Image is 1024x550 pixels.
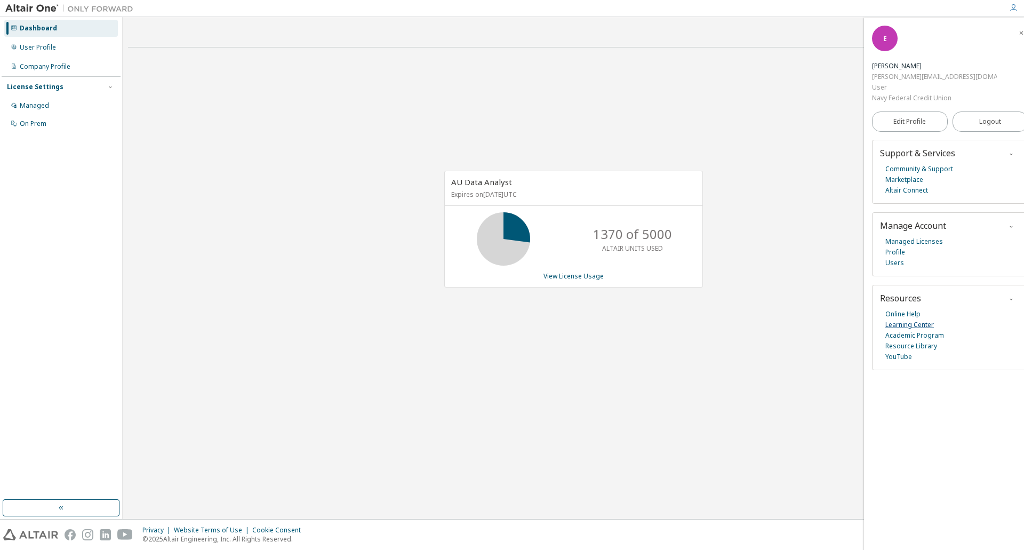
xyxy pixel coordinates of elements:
a: YouTube [885,352,912,362]
img: altair_logo.svg [3,529,58,540]
a: Marketplace [885,174,923,185]
a: Profile [885,247,905,258]
div: Eric French [872,61,997,71]
span: AU Data Analyst [451,177,512,187]
span: Edit Profile [893,117,926,126]
p: © 2025 Altair Engineering, Inc. All Rights Reserved. [142,535,307,544]
div: License Settings [7,83,63,91]
div: User Profile [20,43,56,52]
a: Managed Licenses [885,236,943,247]
img: youtube.svg [117,529,133,540]
p: Expires on [DATE] UTC [451,190,693,199]
a: Edit Profile [872,111,948,132]
a: Users [885,258,904,268]
img: facebook.svg [65,529,76,540]
div: User [872,82,997,93]
a: Academic Program [885,330,944,341]
div: Privacy [142,526,174,535]
p: ALTAIR UNITS USED [602,244,663,253]
a: Altair Connect [885,185,928,196]
div: Navy Federal Credit Union [872,93,997,103]
a: Online Help [885,309,921,320]
a: Resource Library [885,341,937,352]
span: Support & Services [880,147,955,159]
img: Altair One [5,3,139,14]
div: On Prem [20,119,46,128]
span: Logout [979,116,1001,127]
div: [PERSON_NAME][EMAIL_ADDRESS][DOMAIN_NAME] [872,71,997,82]
div: Company Profile [20,62,70,71]
img: instagram.svg [82,529,93,540]
a: View License Usage [543,272,604,281]
span: Manage Account [880,220,946,232]
div: Dashboard [20,24,57,33]
div: Website Terms of Use [174,526,252,535]
img: linkedin.svg [100,529,111,540]
a: Community & Support [885,164,953,174]
a: Learning Center [885,320,934,330]
div: Managed [20,101,49,110]
span: E [883,34,887,43]
span: Resources [880,292,921,304]
p: 1370 of 5000 [593,225,672,243]
div: Cookie Consent [252,526,307,535]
